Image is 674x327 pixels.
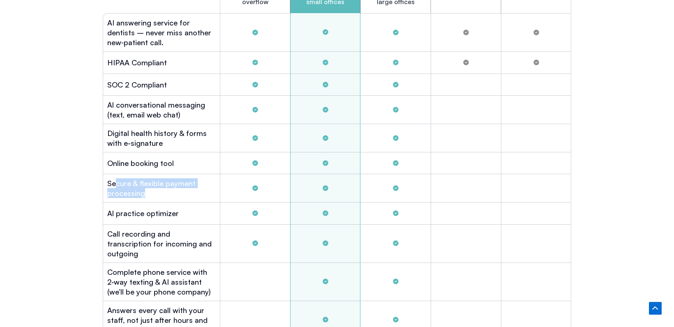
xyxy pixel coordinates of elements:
h2: SOC 2 Compliant [107,80,167,90]
h2: Al conversational messaging (text, email web chat) [107,100,216,120]
img: website_grey.svg [13,21,20,28]
h2: Digital health history & forms with e-signature [107,128,216,148]
h2: Secure & flexible payment processing [107,178,216,198]
img: logo_orange.svg [13,13,20,20]
h2: Al practice optimizer [107,208,179,218]
div: Keywords by Traffic [91,48,138,54]
h2: AI answering service for dentists – never miss another new‑patient call. [107,18,216,47]
div: v 4.0.25 [23,13,40,20]
img: tab_keywords_by_traffic_grey.svg [82,48,88,54]
h2: HIPAA Compliant [107,58,167,67]
h2: Online booking tool [107,158,174,168]
h2: Call recording and transcription for incoming and outgoing [107,229,216,258]
img: tab_domain_overview_orange.svg [22,48,29,54]
h2: Complete phone service with 2-way texting & AI assistant (we’ll be your phone company) [107,267,216,297]
div: Domain Overview [31,48,74,54]
div: Domain: [URL] [21,21,58,28]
